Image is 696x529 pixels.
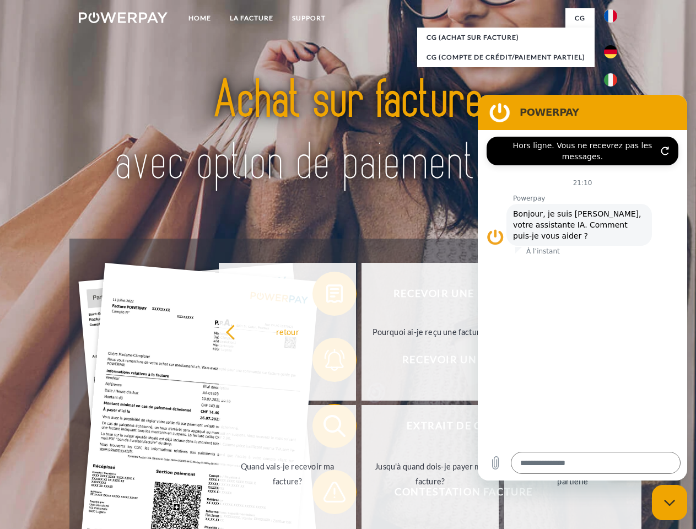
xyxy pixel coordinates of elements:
[417,28,595,47] a: CG (achat sur facture)
[220,8,283,28] a: LA FACTURE
[368,459,492,489] div: Jusqu'à quand dois-je payer ma facture?
[283,8,335,28] a: Support
[604,73,617,87] img: it
[179,8,220,28] a: Home
[368,324,492,339] div: Pourquoi ai-je reçu une facture?
[565,8,595,28] a: CG
[225,459,349,489] div: Quand vais-je recevoir ma facture?
[652,485,687,520] iframe: Bouton de lancement de la fenêtre de messagerie, conversation en cours
[417,47,595,67] a: CG (Compte de crédit/paiement partiel)
[79,12,168,23] img: logo-powerpay-white.svg
[604,45,617,58] img: de
[604,9,617,23] img: fr
[105,53,591,211] img: title-powerpay_fr.svg
[225,324,349,339] div: retour
[478,95,687,481] iframe: Fenêtre de messagerie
